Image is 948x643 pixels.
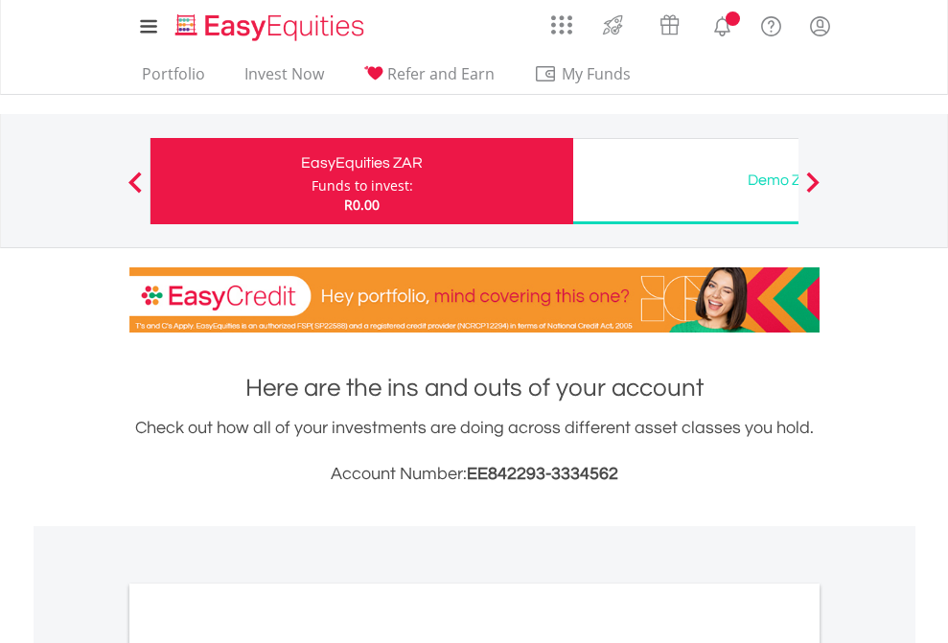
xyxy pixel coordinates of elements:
img: thrive-v2.svg [597,10,629,40]
img: EasyEquities_Logo.png [172,11,372,43]
a: Home page [168,5,372,43]
span: EE842293-3334562 [467,465,618,483]
button: Previous [116,181,154,200]
a: AppsGrid [539,5,585,35]
a: Portfolio [134,64,213,94]
div: EasyEquities ZAR [162,149,562,176]
img: grid-menu-icon.svg [551,14,572,35]
button: Next [794,181,832,200]
h3: Account Number: [129,461,820,488]
div: Funds to invest: [312,176,413,195]
span: Refer and Earn [387,63,495,84]
a: Invest Now [237,64,332,94]
span: My Funds [534,61,659,86]
span: R0.00 [344,195,380,214]
img: vouchers-v2.svg [654,10,685,40]
a: Notifications [698,5,747,43]
h1: Here are the ins and outs of your account [129,371,820,405]
div: Check out how all of your investments are doing across different asset classes you hold. [129,415,820,488]
a: FAQ's and Support [747,5,796,43]
img: EasyCredit Promotion Banner [129,267,820,333]
a: Vouchers [641,5,698,40]
a: My Profile [796,5,844,47]
a: Refer and Earn [356,64,502,94]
